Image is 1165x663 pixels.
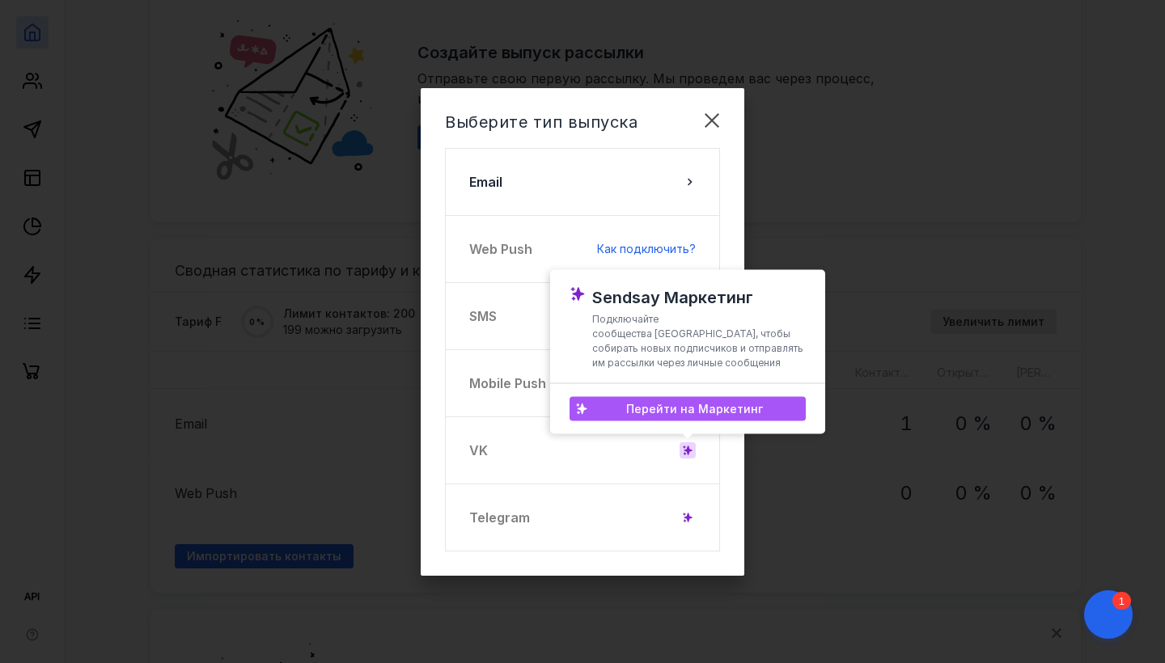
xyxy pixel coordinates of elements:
span: Подключайте сообщества [GEOGRAPHIC_DATA], чтобы собирать новых подписчиков и отправлять им рассыл... [592,313,803,369]
span: Выберите тип выпуска [445,112,638,132]
span: Перейти на Маркетинг [626,402,763,416]
div: 1 [36,10,55,27]
a: Перейти на Маркетинг [570,397,806,421]
button: Email [445,148,720,216]
span: Email [469,172,502,192]
span: Sendsay Маркетинг [592,288,753,307]
a: Как подключить? [597,241,696,257]
span: Как подключить? [597,242,696,255]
